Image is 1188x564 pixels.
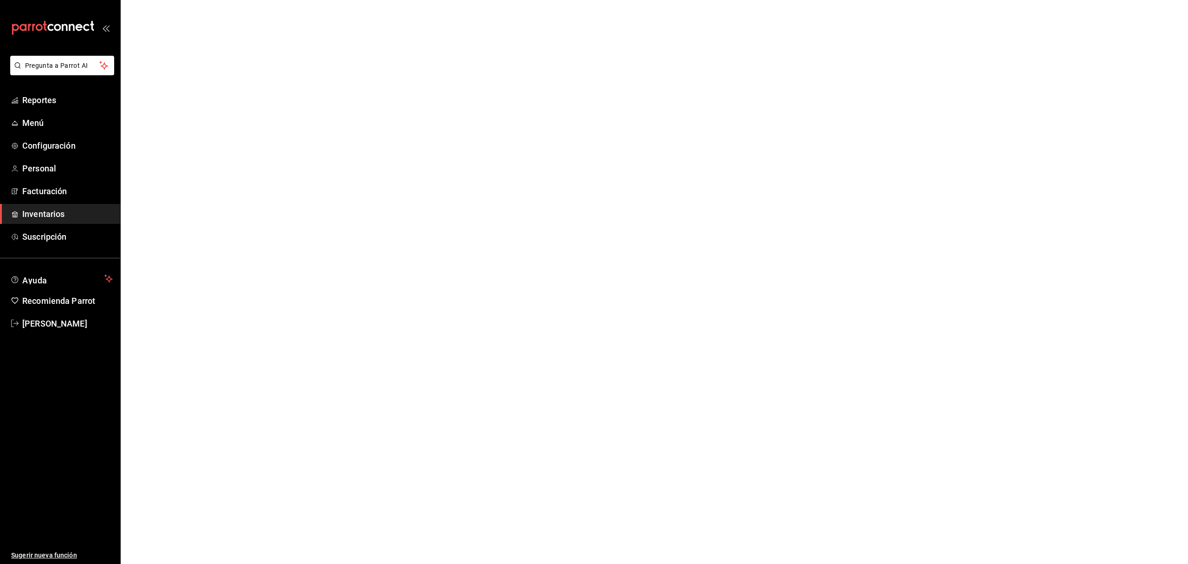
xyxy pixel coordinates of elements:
[10,56,114,75] button: Pregunta a Parrot AI
[22,230,113,243] span: Suscripción
[6,67,114,77] a: Pregunta a Parrot AI
[22,295,113,307] span: Recomienda Parrot
[22,117,113,129] span: Menú
[22,139,113,152] span: Configuración
[22,208,113,220] span: Inventarios
[22,185,113,197] span: Facturación
[102,24,110,32] button: open_drawer_menu
[25,61,100,71] span: Pregunta a Parrot AI
[11,551,113,560] span: Sugerir nueva función
[22,162,113,175] span: Personal
[22,94,113,106] span: Reportes
[22,273,101,284] span: Ayuda
[22,317,113,330] span: [PERSON_NAME]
